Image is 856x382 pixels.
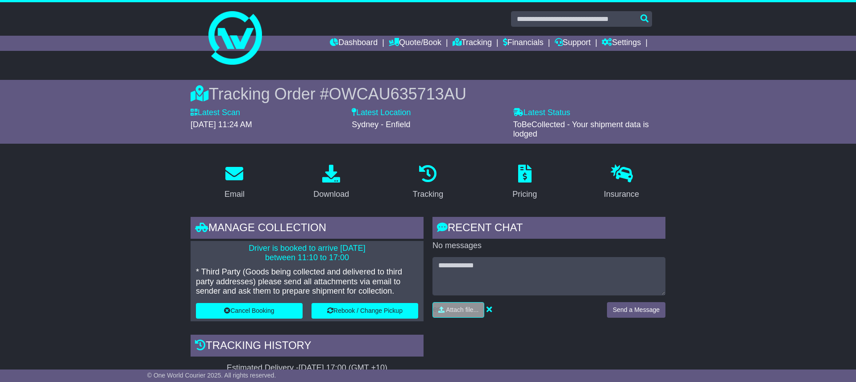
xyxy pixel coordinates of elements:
a: Support [555,36,591,51]
a: Email [219,162,250,203]
a: Dashboard [330,36,378,51]
a: Financials [503,36,544,51]
a: Tracking [407,162,449,203]
div: [DATE] 17:00 (GMT +10) [299,363,387,373]
a: Settings [602,36,641,51]
a: Insurance [598,162,645,203]
span: © One World Courier 2025. All rights reserved. [147,372,276,379]
span: [DATE] 11:24 AM [191,120,252,129]
span: ToBeCollected - Your shipment data is lodged [513,120,649,139]
div: Insurance [604,188,639,200]
a: Pricing [507,162,543,203]
a: Download [307,162,355,203]
div: Pricing [512,188,537,200]
label: Latest Location [352,108,411,118]
span: Sydney - Enfield [352,120,410,129]
div: Download [313,188,349,200]
div: Manage collection [191,217,424,241]
div: Tracking [413,188,443,200]
span: OWCAU635713AU [329,85,466,103]
label: Latest Status [513,108,570,118]
div: Estimated Delivery - [191,363,424,373]
a: Tracking [453,36,492,51]
button: Cancel Booking [196,303,303,319]
p: Driver is booked to arrive [DATE] between 11:10 to 17:00 [196,244,418,263]
div: RECENT CHAT [432,217,665,241]
p: No messages [432,241,665,251]
div: Email [224,188,245,200]
p: * Third Party (Goods being collected and delivered to third party addresses) please send all atta... [196,267,418,296]
div: Tracking Order # [191,84,665,104]
button: Rebook / Change Pickup [312,303,418,319]
div: Tracking history [191,335,424,359]
a: Quote/Book [389,36,441,51]
button: Send a Message [607,302,665,318]
label: Latest Scan [191,108,240,118]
